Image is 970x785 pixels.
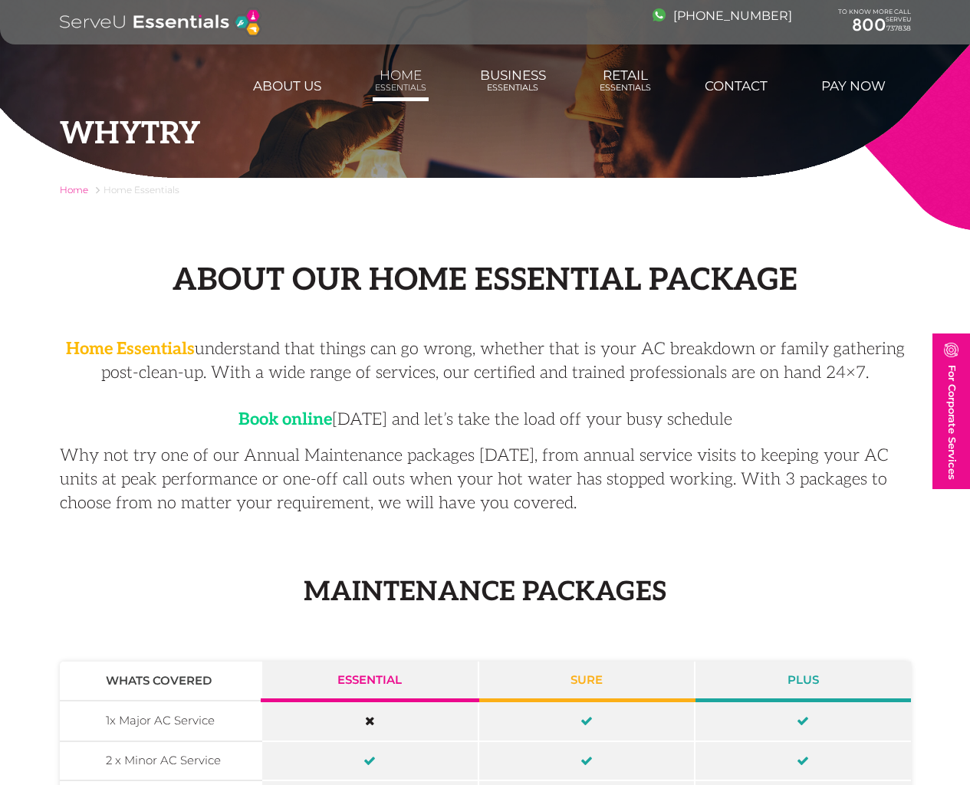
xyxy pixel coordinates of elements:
[60,576,911,608] h2: Maintenance Packages
[600,83,651,93] span: Essentials
[60,701,262,741] td: 1x Major AC Service
[653,8,792,23] a: [PHONE_NUMBER]
[238,409,332,429] strong: Book online
[104,184,179,195] span: Home Essentials
[944,343,958,357] img: image
[251,71,324,101] a: About us
[60,741,262,780] td: 2 x Minor AC Service
[932,333,970,489] a: For Corporate Services
[838,15,911,35] a: 800737838
[261,662,478,701] th: Essential
[373,60,429,101] a: HomeEssentials
[702,71,770,101] a: Contact
[60,184,88,195] a: Home
[478,60,548,101] a: BusinessEssentials
[60,337,911,432] p: understand that things can go wrong, whether that is your AC breakdown or family gathering post-c...
[60,662,262,701] th: Whats covered
[66,339,195,359] strong: Home Essentials
[838,8,911,36] div: TO KNOW MORE CALL SERVEU
[653,8,666,21] img: image
[480,83,546,93] span: Essentials
[695,662,910,701] th: Plus
[60,262,911,299] h2: About our Home Essential Package
[819,71,888,101] a: Pay Now
[478,662,695,701] th: Sure
[60,8,261,37] img: logo
[375,83,426,93] span: Essentials
[852,15,886,35] span: 800
[60,444,911,514] p: Why not try one of our Annual Maintenance packages [DATE], from annual service visits to keeping ...
[597,60,653,101] a: RetailEssentials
